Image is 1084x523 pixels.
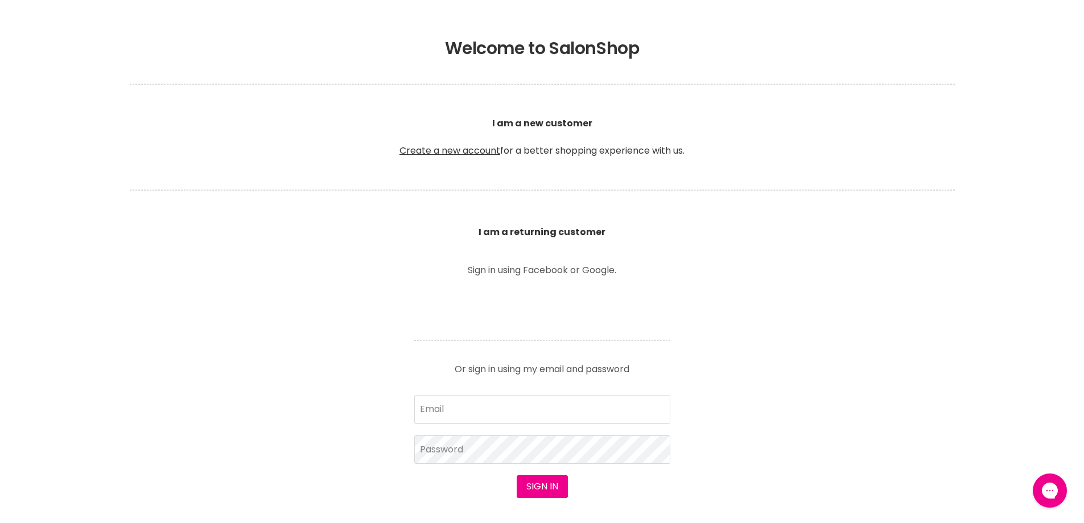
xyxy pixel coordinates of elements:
[414,291,670,322] iframe: Social Login Buttons
[1027,470,1073,512] iframe: Gorgias live chat messenger
[130,38,955,59] h1: Welcome to SalonShop
[517,475,568,498] button: Sign in
[414,356,670,374] p: Or sign in using my email and password
[414,266,670,275] p: Sign in using Facebook or Google.
[130,89,955,185] p: for a better shopping experience with us.
[492,117,592,130] b: I am a new customer
[399,144,500,157] a: Create a new account
[479,225,605,238] b: I am a returning customer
